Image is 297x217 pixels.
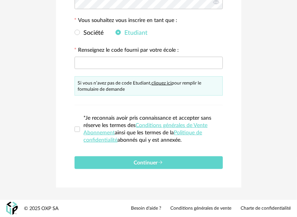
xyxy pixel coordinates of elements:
[170,205,231,212] a: Conditions générales de vente
[84,130,202,143] a: Politique de confidentialité
[75,156,223,169] button: Continuer
[121,30,148,36] span: Etudiant
[131,205,161,212] a: Besoin d'aide ?
[75,76,223,96] div: Si vous n’avez pas de code Etudiant, pour remplir le formulaire de demande
[241,205,291,212] a: Charte de confidentialité
[84,115,212,143] span: *Je reconnais avoir pris connaissance et accepter sans réserve les termes des ainsi que les terme...
[84,123,208,136] a: Conditions générales de Vente Abonnement
[24,205,59,212] div: © 2025 OXP SA
[6,202,18,215] img: OXP
[75,47,179,54] label: Renseignez le code fourni par votre école :
[134,160,163,166] span: Continuer
[75,18,178,25] label: Vous souhaitez vous inscrire en tant que :
[80,30,104,36] span: Société
[152,81,172,85] a: cliquez ici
